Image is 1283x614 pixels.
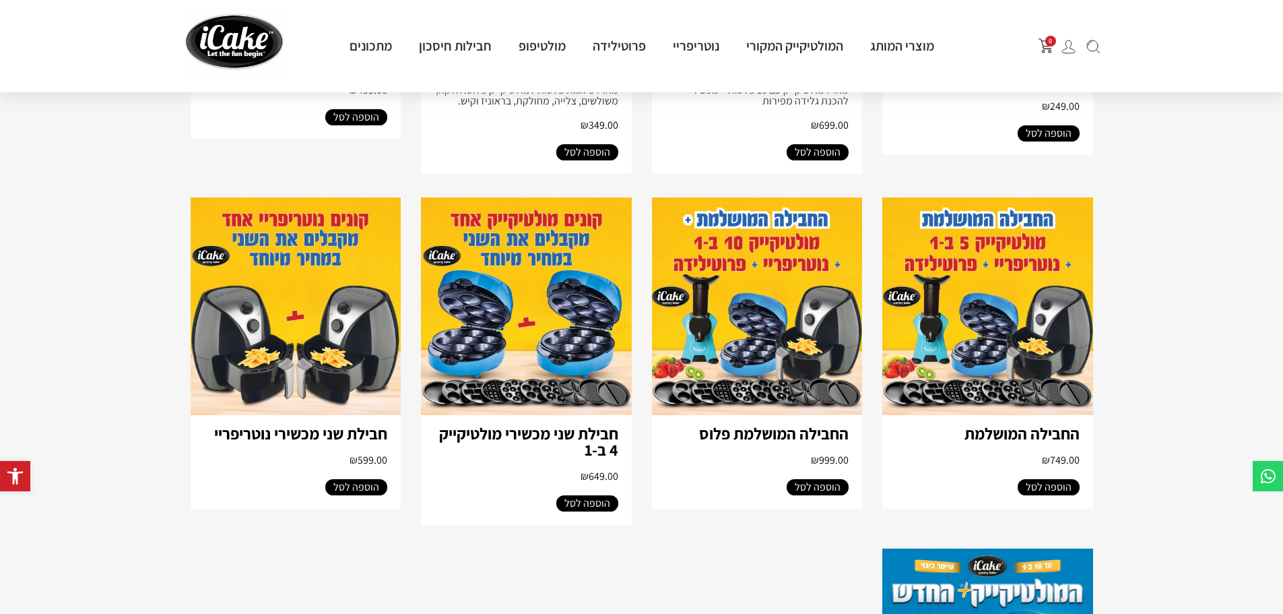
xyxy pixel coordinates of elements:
div: מארז 6 זוגות פלטות למולטיקייק פלוס: חלקה, משולשים, צלייה, מחולקת, בראוניז וקיש. [434,85,618,106]
a: החבילה המושלמת פלוס [699,423,849,444]
span: הוספה לסל [795,144,841,160]
span: הוספה לסל [1026,125,1072,142]
a: חבילת שני מכשירי נוטריפריי [214,423,387,444]
a: נוטריפריי [659,37,733,55]
a: הוספה לסל [787,479,849,495]
a: חבילות חיסכון [405,37,505,55]
a: הוספה לסל [556,144,618,160]
span: הוספה לסל [1026,479,1072,495]
span: ₪ [1042,99,1050,113]
span: הוספה לסל [795,479,841,495]
span: הוספה לסל [333,109,379,125]
span: ₪ [811,118,819,132]
span: 599.00 [350,453,387,467]
span: הוספה לסל [564,144,610,160]
span: 999.00 [811,453,849,467]
a: הוספה לסל [556,495,618,512]
a: הוספה לסל [325,109,387,125]
span: ₪ [1042,453,1050,467]
span: ₪ [581,118,589,132]
a: מולטיפופ [505,37,579,55]
span: 649.00 [581,469,618,483]
button: פתח עגלת קניות צדדית [1039,38,1053,53]
span: 699.00 [811,118,849,132]
span: 0 [1045,36,1056,47]
span: ₪ [811,453,819,467]
span: 349.00 [581,118,618,132]
span: ₪ [581,469,589,483]
span: 749.00 [1042,453,1080,467]
span: 249.00 [1042,99,1080,113]
a: הוספה לסל [325,479,387,495]
a: חבילת שני מכשירי מולטיקייק 4 ב-1 [439,423,618,460]
a: מוצרי המותג [857,37,948,55]
span: הוספה לסל [564,495,610,512]
div: מארז מולטיקייק עם 10 פלטות + מכשיר להכנת גלידה מפירות [665,85,849,106]
a: הוספה לסל [1018,125,1080,142]
a: המולטיקייק המקורי [733,37,857,55]
a: הוספה לסל [1018,479,1080,495]
img: shopping-cart.png [1039,38,1053,53]
span: ₪ [350,453,358,467]
a: החבילה המושלמת [964,423,1080,444]
a: פרוטילידה [579,37,659,55]
span: הוספה לסל [333,479,379,495]
a: מתכונים [336,37,405,55]
a: הוספה לסל [787,144,849,160]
